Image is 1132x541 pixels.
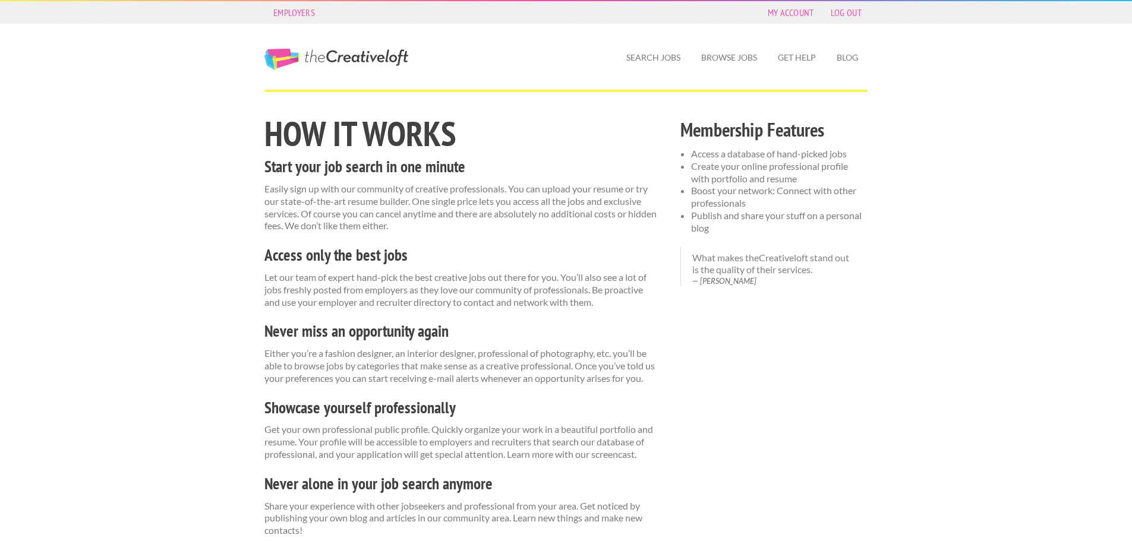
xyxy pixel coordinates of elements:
[680,116,868,143] h2: Membership Features
[264,473,660,495] h3: Never alone in your job search anymore
[691,160,848,184] span: Create your online professional profile with portfolio and resume
[264,397,660,419] h3: Showcase yourself professionally
[264,347,660,384] p: Either you’re a fashion designer, an interior designer, professional of photography, etc. you’ll ...
[264,49,408,70] a: The Creative Loft
[691,210,862,233] span: Publish and share your stuff on a personal blog
[264,183,660,232] p: Easily sign up with our community of creative professionals. You can upload your resume or try ou...
[691,148,847,159] span: Access a database of hand-picked jobs
[825,4,868,21] a: Log Out
[264,156,660,178] h3: Start your job search in one minute
[264,271,660,308] p: Let our team of expert hand-pick the best creative jobs out there for you. You’ll also see a lot ...
[267,4,321,21] a: Employers
[691,185,856,208] span: Boost your network: Connect with other professionals
[264,244,660,267] h3: Access only the best jobs
[264,320,660,343] h3: Never miss an opportunity again
[680,246,868,286] blockquote: What makes theCreativeloft stand out is the quality of their services.
[762,4,820,21] a: My Account
[264,423,660,460] p: Get your own professional public profile. Quickly organize your work in a beautiful portfolio and...
[264,116,660,151] h1: How it works
[768,44,825,71] a: Get Help
[692,276,856,286] cite: [PERSON_NAME]
[827,44,868,71] a: Blog
[617,44,690,71] a: Search Jobs
[692,44,767,71] a: Browse Jobs
[264,500,660,537] p: Share your experience with other jobseekers and professional from your area. Get noticed by publi...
